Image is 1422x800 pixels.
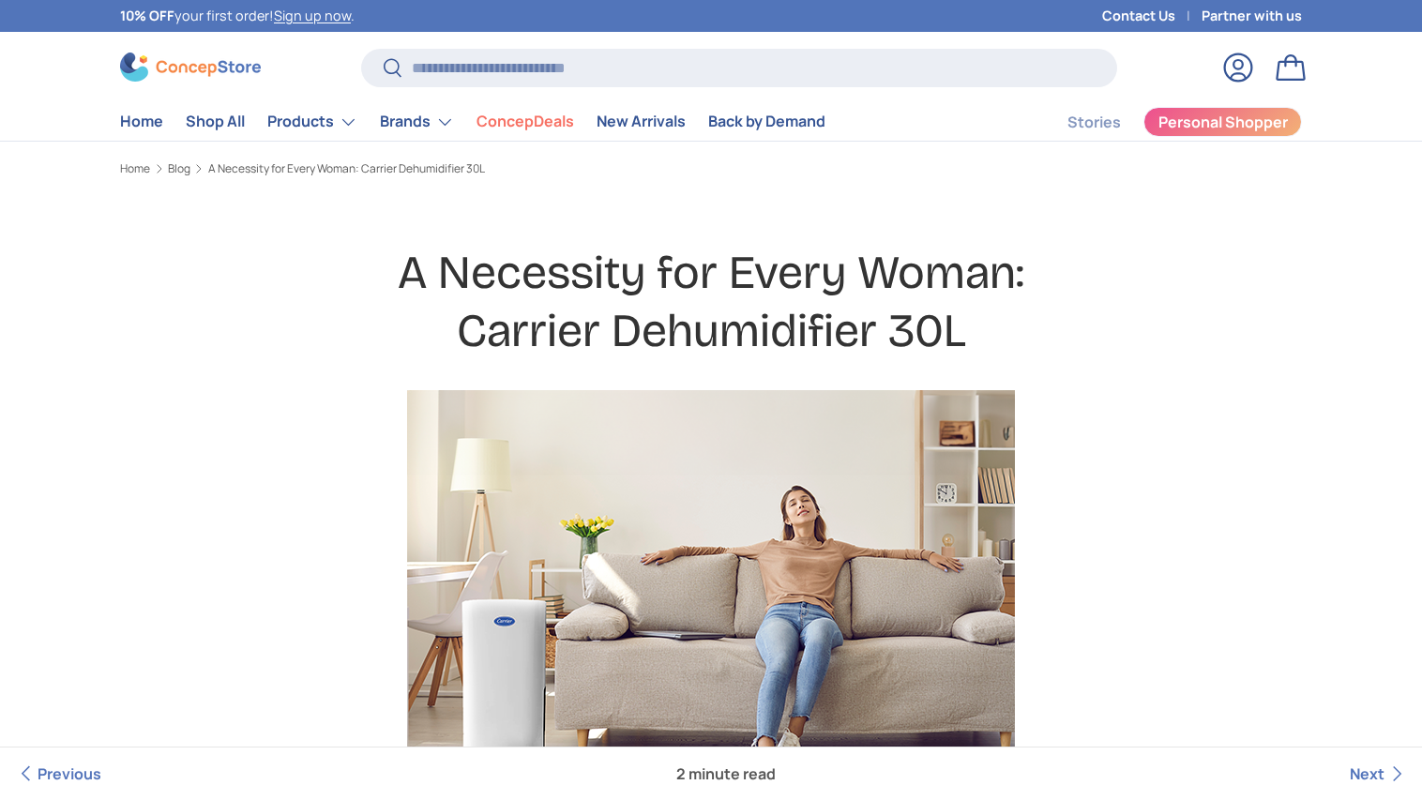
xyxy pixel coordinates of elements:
[380,103,454,141] a: Brands
[120,7,174,24] strong: 10% OFF
[168,163,190,174] a: Blog
[1202,6,1302,26] a: Partner with us
[120,103,163,140] a: Home
[208,163,485,174] a: A Necessity for Every Woman: Carrier Dehumidifier 30L
[597,103,686,140] a: New Arrivals
[1022,103,1302,141] nav: Secondary
[120,53,261,82] img: ConcepStore
[708,103,825,140] a: Back by Demand
[1350,747,1407,800] a: Next
[120,103,825,141] nav: Primary
[120,160,1302,177] nav: Breadcrumbs
[256,103,369,141] summary: Products
[351,244,1071,360] h1: A Necessity for Every Woman: Carrier Dehumidifier 30L
[120,6,355,26] p: your first order! .
[1143,107,1302,137] a: Personal Shopper
[1102,6,1202,26] a: Contact Us
[120,163,150,174] a: Home
[274,7,351,24] a: Sign up now
[661,747,791,800] span: 2 minute read
[186,103,245,140] a: Shop All
[369,103,465,141] summary: Brands
[1350,763,1384,784] span: Next
[1158,114,1288,129] span: Personal Shopper
[477,103,574,140] a: ConcepDeals
[38,763,101,784] span: Previous
[1067,104,1121,141] a: Stories
[267,103,357,141] a: Products
[15,747,101,800] a: Previous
